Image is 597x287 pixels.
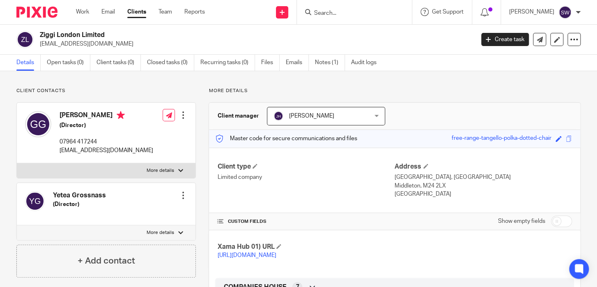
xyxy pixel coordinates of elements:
[47,55,90,71] a: Open tasks (0)
[76,8,89,16] a: Work
[78,255,135,267] h4: + Add contact
[217,162,395,171] h4: Client type
[452,134,551,143] div: free-range-tangello-polka-dotted-chair
[217,173,395,181] p: Limited company
[53,191,106,200] h4: Yetea Grossnass
[481,33,529,46] a: Create task
[60,121,153,130] h5: (Director)
[25,111,51,137] img: svg%3E
[147,55,194,71] a: Closed tasks (0)
[351,55,383,71] a: Audit logs
[16,7,57,18] img: Pixie
[209,88,581,94] p: More details
[127,8,146,16] a: Clients
[395,190,572,198] p: [GEOGRAPHIC_DATA]
[117,111,125,119] i: Primary
[40,31,383,39] h2: Ziggi London Limited
[40,40,469,48] p: [EMAIL_ADDRESS][DOMAIN_NAME]
[60,138,153,146] p: 07964 417244
[395,173,572,181] p: [GEOGRAPHIC_DATA], [GEOGRAPHIC_DATA]
[16,88,196,94] p: Client contacts
[25,191,45,211] img: svg%3E
[184,8,205,16] a: Reports
[395,182,572,190] p: Middleton, M24 2LX
[558,6,572,19] img: svg%3E
[217,112,259,120] h3: Client manager
[16,55,41,71] a: Details
[215,134,357,143] p: Master code for secure communications and files
[217,252,276,258] a: [URL][DOMAIN_NAME]
[217,218,395,225] h4: CUSTOM FIELDS
[101,8,115,16] a: Email
[273,111,283,121] img: svg%3E
[60,146,153,155] p: [EMAIL_ADDRESS][DOMAIN_NAME]
[16,31,34,48] img: svg%3E
[286,55,309,71] a: Emails
[289,113,334,119] span: [PERSON_NAME]
[313,10,387,17] input: Search
[261,55,280,71] a: Files
[60,111,153,121] h4: [PERSON_NAME]
[498,217,545,225] label: Show empty fields
[432,9,464,15] span: Get Support
[217,243,395,251] h4: Xama Hub 01) URL
[147,167,174,174] p: More details
[315,55,345,71] a: Notes (1)
[200,55,255,71] a: Recurring tasks (0)
[395,162,572,171] h4: Address
[147,229,174,236] p: More details
[53,200,106,208] h5: (Director)
[158,8,172,16] a: Team
[509,8,554,16] p: [PERSON_NAME]
[96,55,141,71] a: Client tasks (0)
